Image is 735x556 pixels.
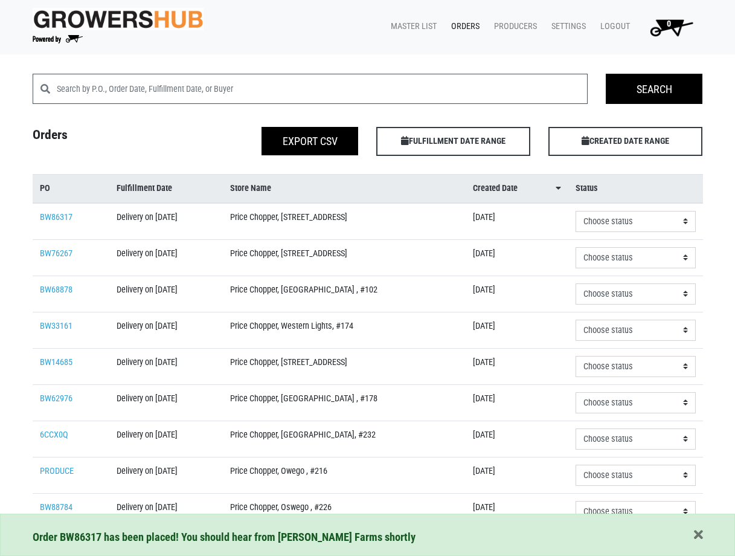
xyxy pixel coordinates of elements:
td: Delivery on [DATE] [109,457,223,493]
td: Price Chopper, Owego , #216 [223,457,466,493]
td: Price Chopper, [STREET_ADDRESS] [223,239,466,276]
td: [DATE] [466,421,568,457]
td: [DATE] [466,384,568,421]
a: BW33161 [40,321,72,331]
a: BW68878 [40,285,72,295]
td: Price Chopper, [GEOGRAPHIC_DATA] , #178 [223,384,466,421]
a: BW14685 [40,357,72,367]
td: [DATE] [466,493,568,529]
input: Search [606,74,702,104]
img: original-fc7597fdc6adbb9d0e2ae620e786d1a2.jpg [33,8,204,30]
td: Delivery on [DATE] [109,203,223,240]
td: Delivery on [DATE] [109,493,223,529]
td: Delivery on [DATE] [109,276,223,312]
td: Price Chopper, [STREET_ADDRESS] [223,203,466,240]
a: BW86317 [40,212,72,222]
span: Fulfillment Date [117,182,172,195]
td: Price Chopper, [GEOGRAPHIC_DATA], #232 [223,421,466,457]
td: [DATE] [466,457,568,493]
a: BW62976 [40,393,72,404]
a: Settings [542,15,591,38]
a: Orders [441,15,484,38]
input: Search by P.O., Order Date, Fulfillment Date, or Buyer [57,74,588,104]
td: Price Chopper, [GEOGRAPHIC_DATA] , #102 [223,276,466,312]
a: PO [40,182,103,195]
td: Delivery on [DATE] [109,421,223,457]
h4: Orders [24,127,196,151]
a: BW88784 [40,502,72,512]
td: Delivery on [DATE] [109,384,223,421]
td: [DATE] [466,239,568,276]
img: Cart [644,15,698,39]
a: Created Date [473,182,561,195]
span: Created Date [473,182,518,195]
a: 6CCX0Q [40,430,68,440]
a: Fulfillment Date [117,182,216,195]
td: [DATE] [466,203,568,240]
span: PO [40,182,50,195]
a: PRODUCE [40,466,74,476]
a: 0 [635,15,703,39]
td: Price Chopper, [STREET_ADDRESS] [223,348,466,384]
td: Price Chopper, Oswego , #226 [223,493,466,529]
td: Delivery on [DATE] [109,312,223,348]
td: Delivery on [DATE] [109,348,223,384]
div: Order BW86317 has been placed! You should hear from [PERSON_NAME] Farms shortly [33,529,703,546]
a: Store Name [230,182,459,195]
td: [DATE] [466,276,568,312]
a: Logout [591,15,635,38]
img: Powered by Big Wheelbarrow [33,35,83,44]
td: [DATE] [466,348,568,384]
a: Producers [484,15,542,38]
a: Master List [381,15,441,38]
td: [DATE] [466,312,568,348]
span: 0 [667,19,671,29]
span: FULFILLMENT DATE RANGE [376,127,530,156]
span: Status [576,182,598,195]
button: Export CSV [262,127,358,155]
td: Delivery on [DATE] [109,239,223,276]
a: Status [576,182,695,195]
span: CREATED DATE RANGE [548,127,702,156]
a: BW76267 [40,248,72,259]
td: Price Chopper, Western Lights, #174 [223,312,466,348]
span: Store Name [230,182,271,195]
